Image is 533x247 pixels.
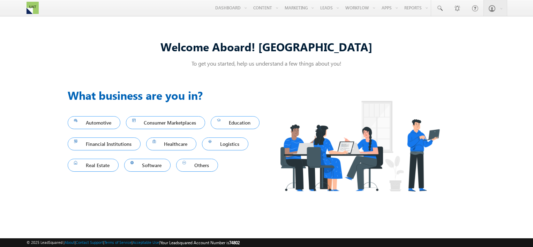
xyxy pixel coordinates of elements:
span: © 2025 LeadSquared | | | | | [27,239,240,246]
span: Real Estate [74,160,112,170]
span: Software [130,160,165,170]
span: Automotive [74,118,114,127]
span: Your Leadsquared Account Number is [160,240,240,245]
p: To get you started, help us understand a few things about you! [68,60,465,67]
a: Contact Support [76,240,103,245]
span: Logistics [208,139,242,149]
span: Others [182,160,212,170]
a: About [65,240,75,245]
span: Education [217,118,253,127]
span: Financial Institutions [74,139,134,149]
a: Acceptable Use [133,240,159,245]
span: Healthcare [152,139,190,149]
span: 74802 [229,240,240,245]
div: Welcome Aboard! [GEOGRAPHIC_DATA] [68,39,465,54]
a: Terms of Service [104,240,132,245]
h3: What business are you in? [68,87,266,104]
img: Industry.png [266,87,453,205]
span: Consumer Marketplaces [132,118,199,127]
img: Custom Logo [27,2,38,14]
